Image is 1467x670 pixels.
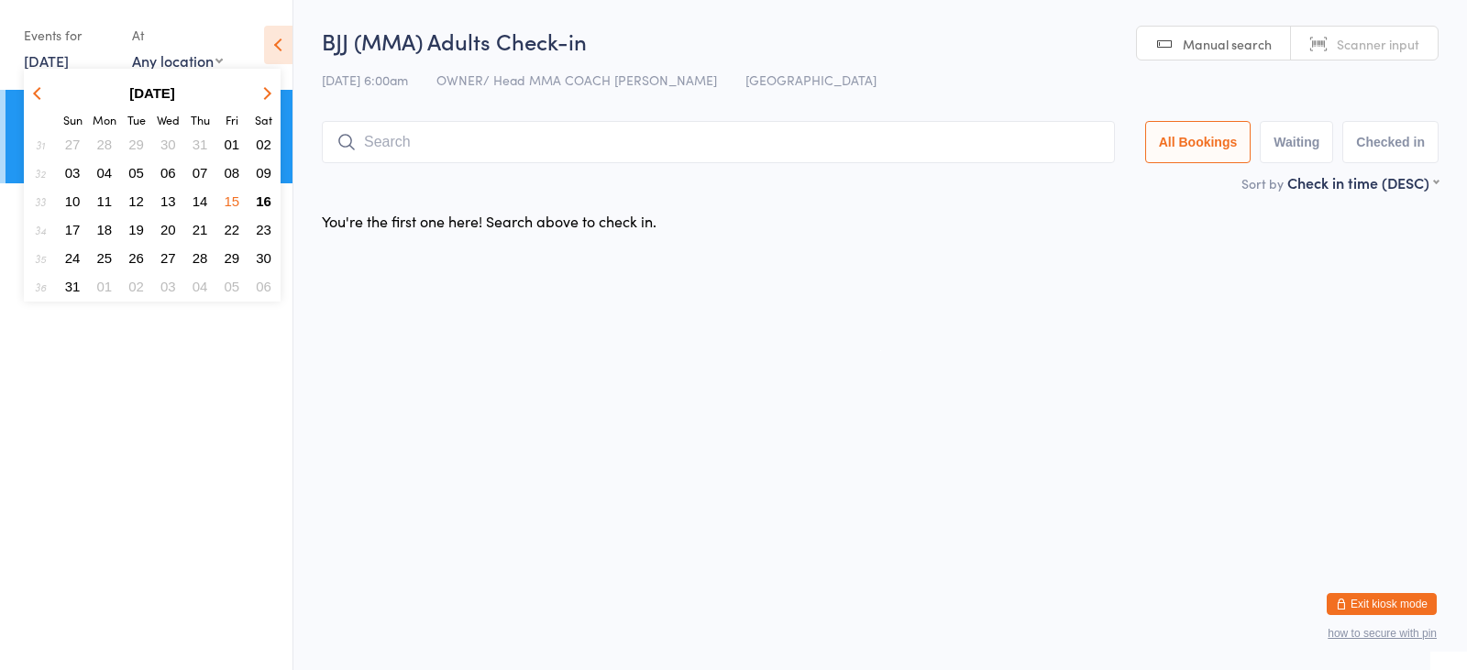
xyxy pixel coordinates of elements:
span: 27 [65,137,81,152]
button: 16 [249,189,278,214]
input: Search [322,121,1115,163]
span: 02 [256,137,271,152]
label: Sort by [1241,174,1284,192]
small: Monday [93,112,116,127]
span: 22 [225,222,240,237]
button: 19 [122,217,150,242]
span: 05 [128,165,144,181]
em: 32 [35,166,46,181]
button: Checked in [1342,121,1439,163]
em: 35 [35,251,46,266]
span: 24 [65,250,81,266]
button: 18 [91,217,119,242]
div: At [132,20,223,50]
span: 19 [128,222,144,237]
span: 04 [193,279,208,294]
span: 11 [97,193,113,209]
button: 10 [59,189,87,214]
span: 29 [128,137,144,152]
button: 08 [218,160,247,185]
button: 01 [218,132,247,157]
button: 20 [154,217,182,242]
span: 10 [65,193,81,209]
span: 17 [65,222,81,237]
button: 12 [122,189,150,214]
span: Scanner input [1337,35,1419,53]
div: Any location [132,50,223,71]
button: 13 [154,189,182,214]
span: Manual search [1183,35,1272,53]
small: Tuesday [127,112,146,127]
button: 09 [249,160,278,185]
span: [GEOGRAPHIC_DATA] [745,71,877,89]
button: 02 [122,274,150,299]
span: 04 [97,165,113,181]
div: Check in time (DESC) [1287,172,1439,192]
button: 25 [91,246,119,270]
span: 06 [256,279,271,294]
span: 25 [97,250,113,266]
span: 05 [225,279,240,294]
span: 18 [97,222,113,237]
span: 01 [225,137,240,152]
button: 30 [154,132,182,157]
a: [DATE] [24,50,69,71]
em: 36 [35,280,46,294]
span: 23 [256,222,271,237]
button: 05 [218,274,247,299]
h2: BJJ (MMA) Adults Check-in [322,26,1439,56]
a: 6:00 -7:00 amBJJ (MMA) AdultsOWNER/ Head MMA COACH [PERSON_NAME] [6,90,292,183]
button: 26 [122,246,150,270]
div: You're the first one here! Search above to check in. [322,211,656,231]
span: 29 [225,250,240,266]
button: All Bookings [1145,121,1252,163]
small: Wednesday [157,112,180,127]
span: 12 [128,193,144,209]
button: 03 [154,274,182,299]
button: 22 [218,217,247,242]
span: 13 [160,193,176,209]
strong: [DATE] [129,85,175,101]
small: Sunday [63,112,83,127]
button: 24 [59,246,87,270]
small: Friday [226,112,238,127]
button: 27 [59,132,87,157]
button: 01 [91,274,119,299]
button: 29 [218,246,247,270]
span: 02 [128,279,144,294]
span: OWNER/ Head MMA COACH [PERSON_NAME] [436,71,717,89]
span: 08 [225,165,240,181]
button: 11 [91,189,119,214]
button: 02 [249,132,278,157]
button: 17 [59,217,87,242]
button: 06 [249,274,278,299]
span: 14 [193,193,208,209]
small: Saturday [255,112,272,127]
button: 05 [122,160,150,185]
button: 31 [186,132,215,157]
span: 27 [160,250,176,266]
button: 03 [59,160,87,185]
button: 06 [154,160,182,185]
em: 33 [35,194,46,209]
small: Thursday [191,112,210,127]
button: 28 [91,132,119,157]
span: [DATE] 6:00am [322,71,408,89]
button: 23 [249,217,278,242]
em: 31 [36,137,45,152]
span: 20 [160,222,176,237]
span: 15 [225,193,240,209]
span: 31 [193,137,208,152]
div: Events for [24,20,114,50]
span: 01 [97,279,113,294]
button: 07 [186,160,215,185]
button: 15 [218,189,247,214]
button: Exit kiosk mode [1327,593,1437,615]
span: 28 [193,250,208,266]
span: 03 [65,165,81,181]
button: 04 [186,274,215,299]
span: 30 [256,250,271,266]
button: 21 [186,217,215,242]
span: 30 [160,137,176,152]
span: 03 [160,279,176,294]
